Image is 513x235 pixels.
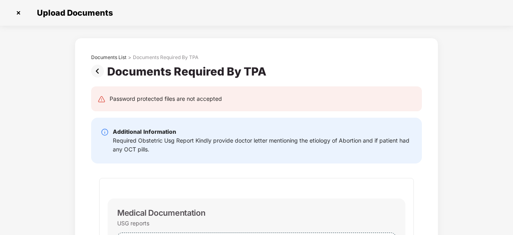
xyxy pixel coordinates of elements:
[107,65,270,78] div: Documents Required By TPA
[117,218,149,229] div: USG reports
[128,54,131,61] div: >
[91,65,107,78] img: svg+xml;base64,PHN2ZyBpZD0iUHJldi0zMngzMiIgeG1sbnM9Imh0dHA6Ly93d3cudzMub3JnLzIwMDAvc3ZnIiB3aWR0aD...
[29,8,117,18] span: Upload Documents
[91,54,126,61] div: Documents List
[113,128,176,135] b: Additional Information
[98,95,106,103] img: svg+xml;base64,PHN2ZyB4bWxucz0iaHR0cDovL3d3dy53My5vcmcvMjAwMC9zdmciIHdpZHRoPSIyNCIgaGVpZ2h0PSIyNC...
[113,136,412,154] div: Required Obstetric Usg Report Kindly provide doctor letter mentioning the etiology of Abortion an...
[12,6,25,19] img: svg+xml;base64,PHN2ZyBpZD0iQ3Jvc3MtMzJ4MzIiIHhtbG5zPSJodHRwOi8vd3d3LnczLm9yZy8yMDAwL3N2ZyIgd2lkdG...
[117,208,205,218] div: Medical Documentation
[110,94,222,103] div: Password protected files are not accepted
[133,54,198,61] div: Documents Required By TPA
[101,128,109,136] img: svg+xml;base64,PHN2ZyBpZD0iSW5mby0yMHgyMCIgeG1sbnM9Imh0dHA6Ly93d3cudzMub3JnLzIwMDAvc3ZnIiB3aWR0aD...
